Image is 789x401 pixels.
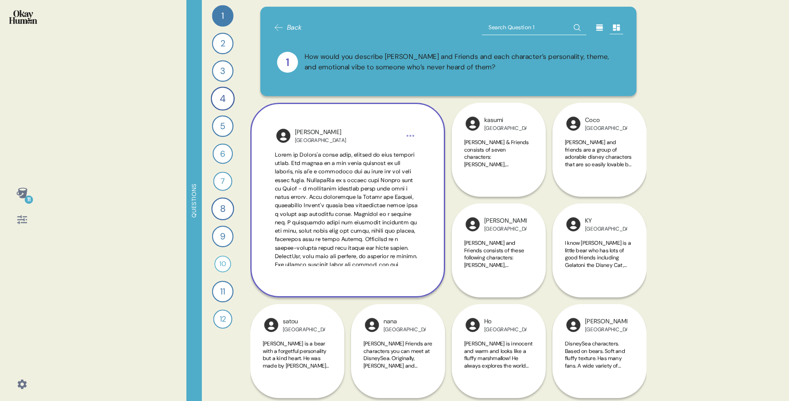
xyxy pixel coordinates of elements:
div: [GEOGRAPHIC_DATA] [484,226,527,232]
img: l1ibTKarBSWXLOhlfT5LxFP+OttMJpPJZDKZTCbz9PgHEggSPYjZSwEAAAAASUVORK5CYII= [464,317,481,333]
div: 4 [211,86,234,110]
div: [PERSON_NAME] [585,317,627,326]
div: Coco [585,116,627,125]
div: [GEOGRAPHIC_DATA] [295,137,346,144]
div: [GEOGRAPHIC_DATA] [585,226,627,232]
div: nana [384,317,426,326]
img: l1ibTKarBSWXLOhlfT5LxFP+OttMJpPJZDKZTCbz9PgHEggSPYjZSwEAAAAASUVORK5CYII= [464,115,481,132]
div: [GEOGRAPHIC_DATA] [484,326,527,333]
img: okayhuman.3b1b6348.png [9,10,37,24]
div: kasumi [484,116,527,125]
div: [GEOGRAPHIC_DATA] [384,326,426,333]
div: Ho [484,317,527,326]
img: l1ibTKarBSWXLOhlfT5LxFP+OttMJpPJZDKZTCbz9PgHEggSPYjZSwEAAAAASUVORK5CYII= [565,115,582,132]
div: 11 [25,195,33,204]
img: l1ibTKarBSWXLOhlfT5LxFP+OttMJpPJZDKZTCbz9PgHEggSPYjZSwEAAAAASUVORK5CYII= [565,216,582,233]
div: 10 [214,256,231,272]
div: [GEOGRAPHIC_DATA] [484,125,527,132]
span: [PERSON_NAME] and friends are a group of adorable disney characters that are so easily lovable by... [565,139,633,351]
div: 11 [212,281,233,302]
div: 5 [212,115,233,137]
img: l1ibTKarBSWXLOhlfT5LxFP+OttMJpPJZDKZTCbz9PgHEggSPYjZSwEAAAAASUVORK5CYII= [275,127,292,144]
div: 3 [212,60,233,81]
span: I know [PERSON_NAME] is a little bear who has lots of good friends including Gelatoni the Disney ... [565,239,634,386]
div: 1 [277,52,298,73]
div: How would you describe [PERSON_NAME] and Friends and each character’s personality, theme, and emo... [305,52,620,73]
div: [GEOGRAPHIC_DATA] [585,125,627,132]
span: Lorem ip Dolors'a conse adip, elitsed do eius tempori utlab. Etd magnaa en a min venia quisnost e... [275,151,420,361]
div: 2 [212,33,233,54]
div: 6 [213,144,233,164]
div: 9 [212,226,233,247]
div: 8 [211,198,234,220]
div: [PERSON_NAME] [484,216,527,226]
img: l1ibTKarBSWXLOhlfT5LxFP+OttMJpPJZDKZTCbz9PgHEggSPYjZSwEAAAAASUVORK5CYII= [464,216,481,233]
div: 1 [212,5,233,26]
span: Back [287,23,302,33]
div: [GEOGRAPHIC_DATA] [585,326,627,333]
img: l1ibTKarBSWXLOhlfT5LxFP+OttMJpPJZDKZTCbz9PgHEggSPYjZSwEAAAAASUVORK5CYII= [364,317,380,333]
div: 12 [213,310,232,328]
div: KY [585,216,627,226]
img: l1ibTKarBSWXLOhlfT5LxFP+OttMJpPJZDKZTCbz9PgHEggSPYjZSwEAAAAASUVORK5CYII= [565,317,582,333]
input: Search Question 1 [482,20,586,35]
div: [PERSON_NAME] [295,128,346,137]
div: 7 [213,172,232,190]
